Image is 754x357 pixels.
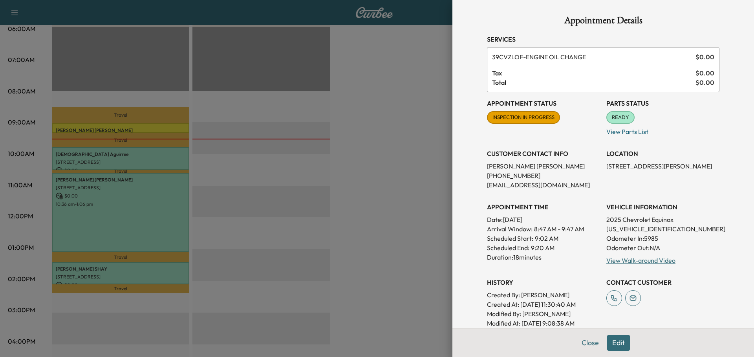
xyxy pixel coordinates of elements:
button: Edit [607,335,630,351]
p: [STREET_ADDRESS][PERSON_NAME] [606,161,719,171]
span: $ 0.00 [695,78,714,87]
h3: Services [487,35,719,44]
p: Modified At : [DATE] 9:08:38 AM [487,319,600,328]
p: View Parts List [606,124,719,136]
span: Tax [492,68,695,78]
span: READY [607,114,634,121]
span: $ 0.00 [695,68,714,78]
p: [US_VEHICLE_IDENTIFICATION_NUMBER] [606,224,719,234]
p: [PHONE_NUMBER] [487,171,600,180]
span: $ 0.00 [695,52,714,62]
p: Created By : [PERSON_NAME] [487,290,600,300]
h3: LOCATION [606,149,719,158]
p: [EMAIL_ADDRESS][DOMAIN_NAME] [487,180,600,190]
p: Date: [DATE] [487,215,600,224]
button: Close [576,335,604,351]
h3: APPOINTMENT TIME [487,202,600,212]
p: Odometer In: 5985 [606,234,719,243]
p: [PERSON_NAME] [PERSON_NAME] [487,161,600,171]
p: Arrival Window: [487,224,600,234]
p: 2025 Chevrolet Equinox [606,215,719,224]
h3: Parts Status [606,99,719,108]
span: ENGINE OIL CHANGE [492,52,692,62]
p: Created At : [DATE] 11:30:40 AM [487,300,600,309]
p: Odometer Out: N/A [606,243,719,253]
h3: Appointment Status [487,99,600,108]
h3: CUSTOMER CONTACT INFO [487,149,600,158]
span: 8:47 AM - 9:47 AM [534,224,584,234]
h3: CONTACT CUSTOMER [606,278,719,287]
a: View Walk-around Video [606,256,675,264]
span: Total [492,78,695,87]
p: Modified By : [PERSON_NAME] [487,309,600,319]
h1: Appointment Details [487,16,719,28]
h3: VEHICLE INFORMATION [606,202,719,212]
h3: History [487,278,600,287]
p: Scheduled Start: [487,234,533,243]
p: Duration: 18 minutes [487,253,600,262]
p: 9:20 AM [531,243,555,253]
p: Scheduled End: [487,243,529,253]
span: INSPECTION IN PROGRESS [488,114,559,121]
p: 9:02 AM [535,234,558,243]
